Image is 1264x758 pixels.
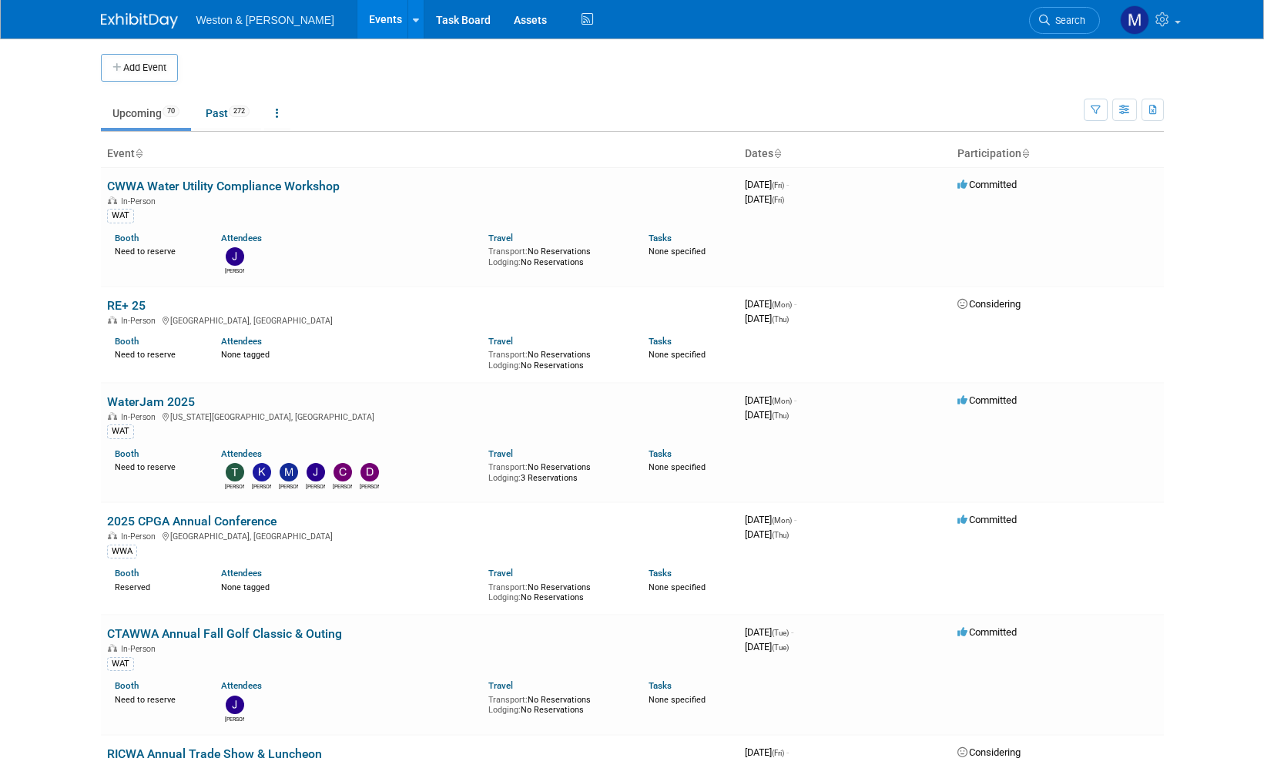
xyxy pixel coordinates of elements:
[107,545,137,558] div: WWA
[1120,5,1149,35] img: Mary Ann Trujillo
[226,696,244,714] img: John Jolls
[1021,147,1029,159] a: Sort by Participation Type
[101,13,178,29] img: ExhibitDay
[488,680,513,691] a: Travel
[279,481,298,491] div: Margaret McCarthy
[107,514,277,528] a: 2025 CPGA Annual Conference
[101,141,739,167] th: Event
[488,473,521,483] span: Lodging:
[1050,15,1085,26] span: Search
[739,141,951,167] th: Dates
[115,579,199,593] div: Reserved
[306,481,325,491] div: Jason Gillespie
[107,179,340,193] a: CWWA Water Utility Compliance Workshop
[794,298,796,310] span: -
[488,582,528,592] span: Transport:
[745,193,784,205] span: [DATE]
[772,629,789,637] span: (Tue)
[772,300,792,309] span: (Mon)
[745,641,789,652] span: [DATE]
[115,692,199,706] div: Need to reserve
[360,481,379,491] div: David Black
[649,336,672,347] a: Tasks
[772,315,789,324] span: (Thu)
[957,179,1017,190] span: Committed
[773,147,781,159] a: Sort by Start Date
[488,233,513,243] a: Travel
[488,257,521,267] span: Lodging:
[649,350,706,360] span: None specified
[772,181,784,189] span: (Fri)
[108,196,117,204] img: In-Person Event
[649,247,706,257] span: None specified
[107,394,195,409] a: WaterJam 2025
[957,298,1021,310] span: Considering
[488,247,528,257] span: Transport:
[115,347,199,361] div: Need to reserve
[115,459,199,473] div: Need to reserve
[772,516,792,525] span: (Mon)
[786,179,789,190] span: -
[791,626,793,638] span: -
[221,336,262,347] a: Attendees
[649,462,706,472] span: None specified
[488,462,528,472] span: Transport:
[229,106,250,117] span: 272
[649,582,706,592] span: None specified
[107,298,146,313] a: RE+ 25
[794,394,796,406] span: -
[225,481,244,491] div: Tony Zerilli
[649,448,672,459] a: Tasks
[488,692,625,716] div: No Reservations No Reservations
[488,336,513,347] a: Travel
[163,106,179,117] span: 70
[121,412,160,422] span: In-Person
[194,99,261,128] a: Past272
[115,336,139,347] a: Booth
[108,316,117,324] img: In-Person Event
[951,141,1164,167] th: Participation
[772,196,784,204] span: (Fri)
[1029,7,1100,34] a: Search
[649,233,672,243] a: Tasks
[107,314,733,326] div: [GEOGRAPHIC_DATA], [GEOGRAPHIC_DATA]
[649,568,672,579] a: Tasks
[135,147,142,159] a: Sort by Event Name
[772,411,789,420] span: (Thu)
[101,99,191,128] a: Upcoming70
[115,233,139,243] a: Booth
[745,313,789,324] span: [DATE]
[221,233,262,243] a: Attendees
[225,714,244,723] div: John Jolls
[649,680,672,691] a: Tasks
[488,705,521,715] span: Lodging:
[488,243,625,267] div: No Reservations No Reservations
[107,626,342,641] a: CTAWWA Annual Fall Golf Classic & Outing
[196,14,334,26] span: Weston & [PERSON_NAME]
[115,680,139,691] a: Booth
[121,316,160,326] span: In-Person
[772,643,789,652] span: (Tue)
[108,532,117,539] img: In-Person Event
[221,347,477,361] div: None tagged
[488,592,521,602] span: Lodging:
[121,644,160,654] span: In-Person
[221,448,262,459] a: Attendees
[772,749,784,757] span: (Fri)
[745,409,789,421] span: [DATE]
[225,266,244,275] div: John Jolls
[108,412,117,420] img: In-Person Event
[115,568,139,579] a: Booth
[253,463,271,481] img: Kevin MacKinnon
[488,568,513,579] a: Travel
[772,531,789,539] span: (Thu)
[786,746,789,758] span: -
[107,657,134,671] div: WAT
[745,298,796,310] span: [DATE]
[957,746,1021,758] span: Considering
[745,746,789,758] span: [DATE]
[107,529,733,542] div: [GEOGRAPHIC_DATA], [GEOGRAPHIC_DATA]
[107,424,134,438] div: WAT
[226,247,244,266] img: John Jolls
[488,350,528,360] span: Transport:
